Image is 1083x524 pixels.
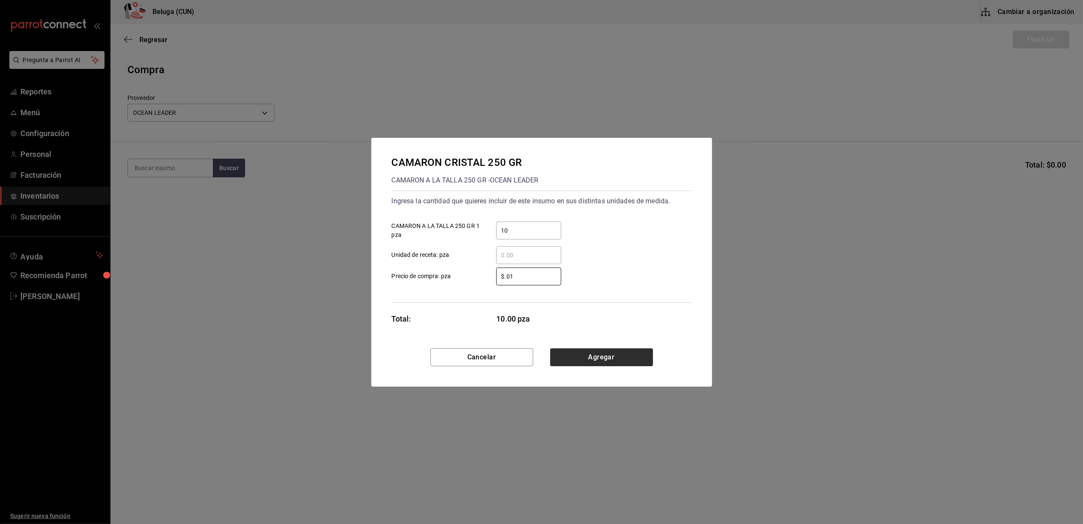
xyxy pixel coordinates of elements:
[550,348,653,366] button: Agregar
[496,225,561,236] input: CAMARON A LA TALLA 250 GR 1 pza
[392,313,411,325] div: Total:
[496,271,561,282] input: Precio de compra: pza
[392,155,539,170] div: CAMARON CRISTAL 250 GR
[392,174,539,187] div: CAMARON A LA TALLA 250 GR - OCEAN LEADER
[497,313,562,325] span: 10.00 pza
[392,272,451,281] span: Precio de compra: pza
[392,251,450,259] span: Unidad de receta: pza
[392,194,692,208] div: Ingresa la cantidad que quieres incluir de este insumo en sus distintas unidades de medida.
[496,250,561,260] input: Unidad de receta: pza
[392,222,480,239] span: CAMARON A LA TALLA 250 GR 1 pza
[430,348,533,366] button: Cancelar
